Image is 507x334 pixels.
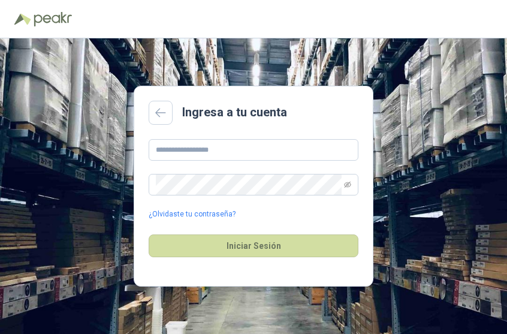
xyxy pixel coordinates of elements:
[344,181,351,188] span: eye-invisible
[14,13,31,25] img: Logo
[149,234,358,257] button: Iniciar Sesión
[34,12,72,26] img: Peakr
[182,103,287,122] h2: Ingresa a tu cuenta
[149,209,236,220] a: ¿Olvidaste tu contraseña?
